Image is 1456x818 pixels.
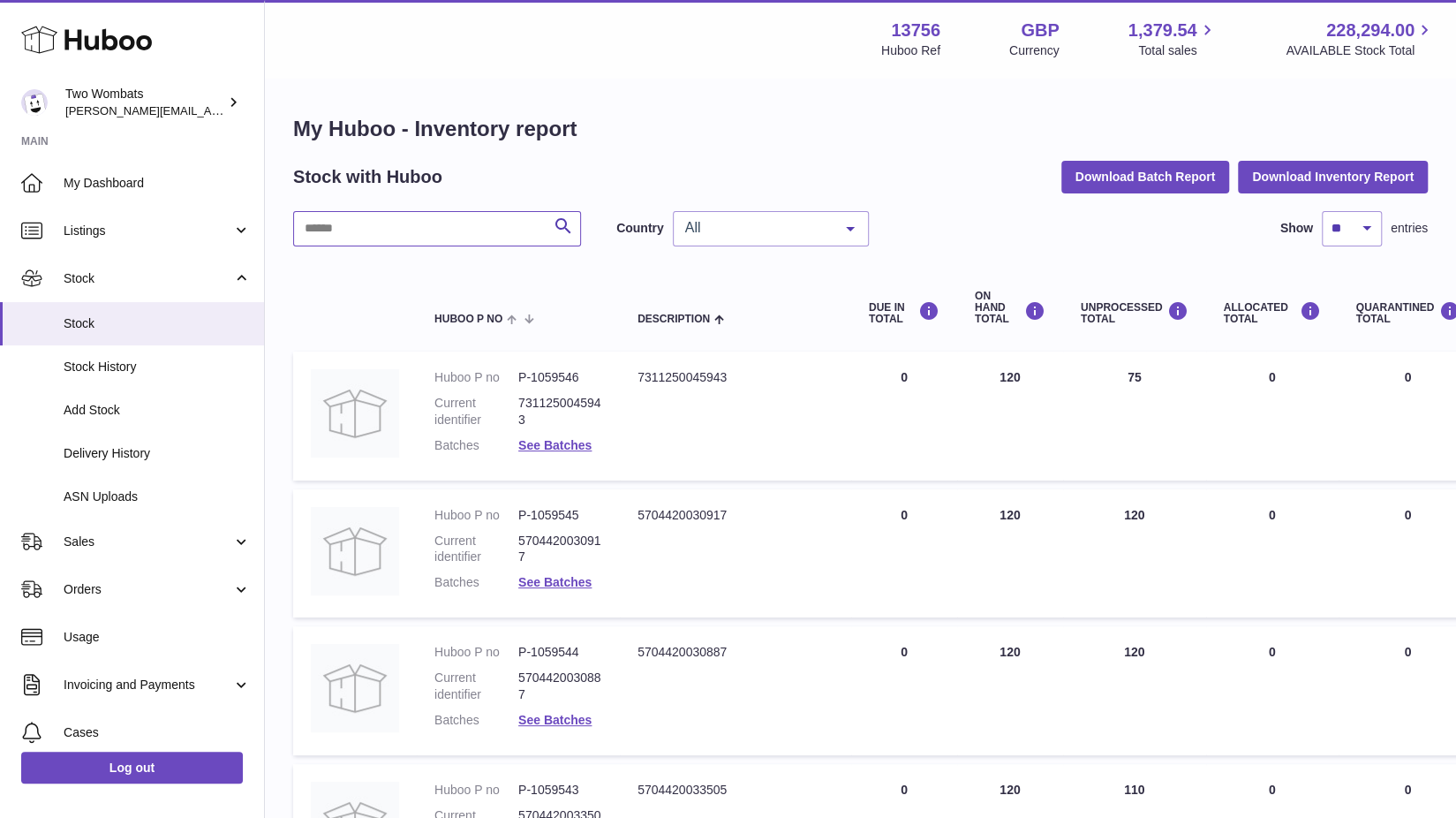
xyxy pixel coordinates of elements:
span: [PERSON_NAME][EMAIL_ADDRESS][PERSON_NAME][DOMAIN_NAME] [65,103,449,117]
a: See Batches [518,575,592,589]
span: Total sales [1138,42,1217,59]
span: Listings [64,223,232,239]
span: Description [637,314,710,325]
img: adam.randall@twowombats.com [21,89,48,116]
dt: Huboo P no [434,782,518,799]
span: 0 [1404,645,1411,659]
td: 0 [851,489,957,618]
td: 0 [851,626,957,755]
dd: P-1059546 [518,369,602,386]
dd: P-1059544 [518,644,602,661]
img: product image [311,507,399,595]
span: All [681,219,833,237]
a: See Batches [518,438,592,452]
div: DUE IN TOTAL [869,301,939,325]
span: 0 [1404,783,1411,797]
div: 7311250045943 [637,369,834,386]
h1: My Huboo - Inventory report [293,115,1428,143]
dt: Huboo P no [434,507,518,524]
span: 0 [1404,508,1411,522]
span: 228,294.00 [1326,19,1415,42]
span: ASN Uploads [64,489,251,505]
span: Invoicing and Payments [64,677,232,693]
div: UNPROCESSED Total [1081,301,1188,325]
img: product image [311,644,399,732]
span: 0 [1404,370,1411,384]
span: Delivery History [64,445,251,462]
a: 228,294.00 AVAILABLE Stock Total [1286,19,1435,59]
td: 120 [1063,626,1206,755]
td: 120 [1063,489,1206,618]
strong: GBP [1021,19,1059,42]
td: 0 [1206,352,1339,481]
dt: Batches [434,437,518,454]
dt: Huboo P no [434,644,518,661]
span: Huboo P no [434,314,502,325]
td: 0 [851,352,957,481]
div: 5704420030917 [637,507,834,524]
dt: Current identifier [434,533,518,566]
td: 75 [1063,352,1206,481]
span: 1,379.54 [1128,19,1197,42]
div: Currency [1009,42,1060,59]
td: 120 [957,626,1063,755]
div: Two Wombats [65,86,224,119]
div: Huboo Ref [881,42,940,59]
div: 5704420033505 [637,782,834,799]
button: Download Inventory Report [1238,161,1428,193]
td: 120 [957,489,1063,618]
button: Download Batch Report [1061,161,1230,193]
dd: P-1059545 [518,507,602,524]
td: 0 [1206,626,1339,755]
span: entries [1391,220,1428,237]
dd: 7311250045943 [518,395,602,428]
dt: Batches [434,574,518,591]
a: See Batches [518,713,592,727]
a: Log out [21,752,243,784]
dt: Current identifier [434,395,518,428]
label: Country [616,220,664,237]
dt: Huboo P no [434,369,518,386]
span: Cases [64,724,251,741]
a: 1,379.54 Total sales [1128,19,1218,59]
div: 5704420030887 [637,644,834,661]
img: product image [311,369,399,458]
label: Show [1280,220,1313,237]
span: My Dashboard [64,175,251,192]
span: Stock [64,270,232,287]
div: ON HAND Total [975,291,1045,326]
dd: 5704420030887 [518,670,602,703]
span: Add Stock [64,402,251,419]
span: Orders [64,581,232,598]
span: AVAILABLE Stock Total [1286,42,1435,59]
h2: Stock with Huboo [293,165,442,189]
strong: 13756 [891,19,940,42]
dt: Batches [434,712,518,729]
span: Stock [64,315,251,332]
span: Usage [64,629,251,646]
dt: Current identifier [434,670,518,703]
span: Sales [64,534,232,550]
td: 120 [957,352,1063,481]
td: 0 [1206,489,1339,618]
span: Stock History [64,359,251,375]
dd: 5704420030917 [518,533,602,566]
div: ALLOCATED Total [1224,301,1321,325]
dd: P-1059543 [518,782,602,799]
